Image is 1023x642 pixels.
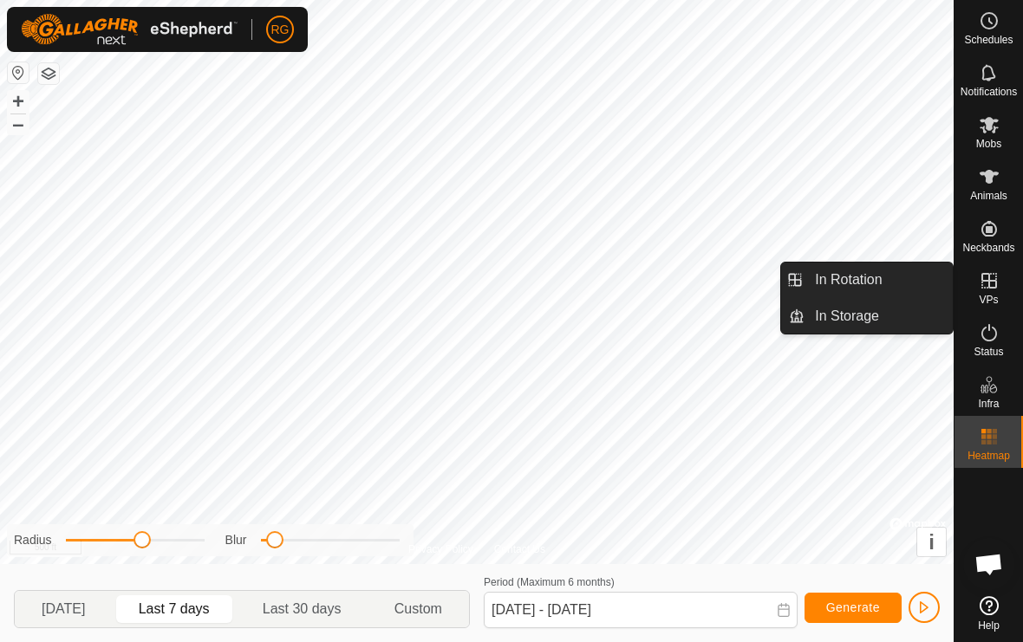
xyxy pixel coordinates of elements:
[961,87,1017,97] span: Notifications
[225,531,247,549] label: Blur
[963,538,1015,590] div: Open chat
[979,295,998,305] span: VPs
[408,541,473,557] a: Privacy Policy
[21,14,238,45] img: Gallagher Logo
[781,263,953,297] li: In Rotation
[815,306,879,327] span: In Storage
[962,243,1014,253] span: Neckbands
[955,589,1023,638] a: Help
[271,21,290,39] span: RG
[974,347,1003,357] span: Status
[815,269,882,290] span: In Rotation
[805,593,902,623] button: Generate
[917,528,946,556] button: i
[139,599,210,619] span: Last 7 days
[978,399,999,409] span: Infra
[8,91,29,112] button: +
[38,63,59,84] button: Map Layers
[781,299,953,334] li: In Storage
[968,451,1010,461] span: Heatmap
[394,599,442,619] span: Custom
[805,299,953,334] a: In Storage
[970,191,1007,201] span: Animals
[8,62,29,83] button: Reset Map
[929,530,935,554] span: i
[494,541,545,557] a: Contact Us
[263,599,342,619] span: Last 30 days
[978,620,1000,631] span: Help
[976,139,1001,149] span: Mobs
[14,531,52,549] label: Radius
[805,263,953,297] a: In Rotation
[42,599,85,619] span: [DATE]
[8,113,29,134] button: –
[484,576,615,588] label: Period (Maximum 6 months)
[826,600,880,614] span: Generate
[964,35,1013,45] span: Schedules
